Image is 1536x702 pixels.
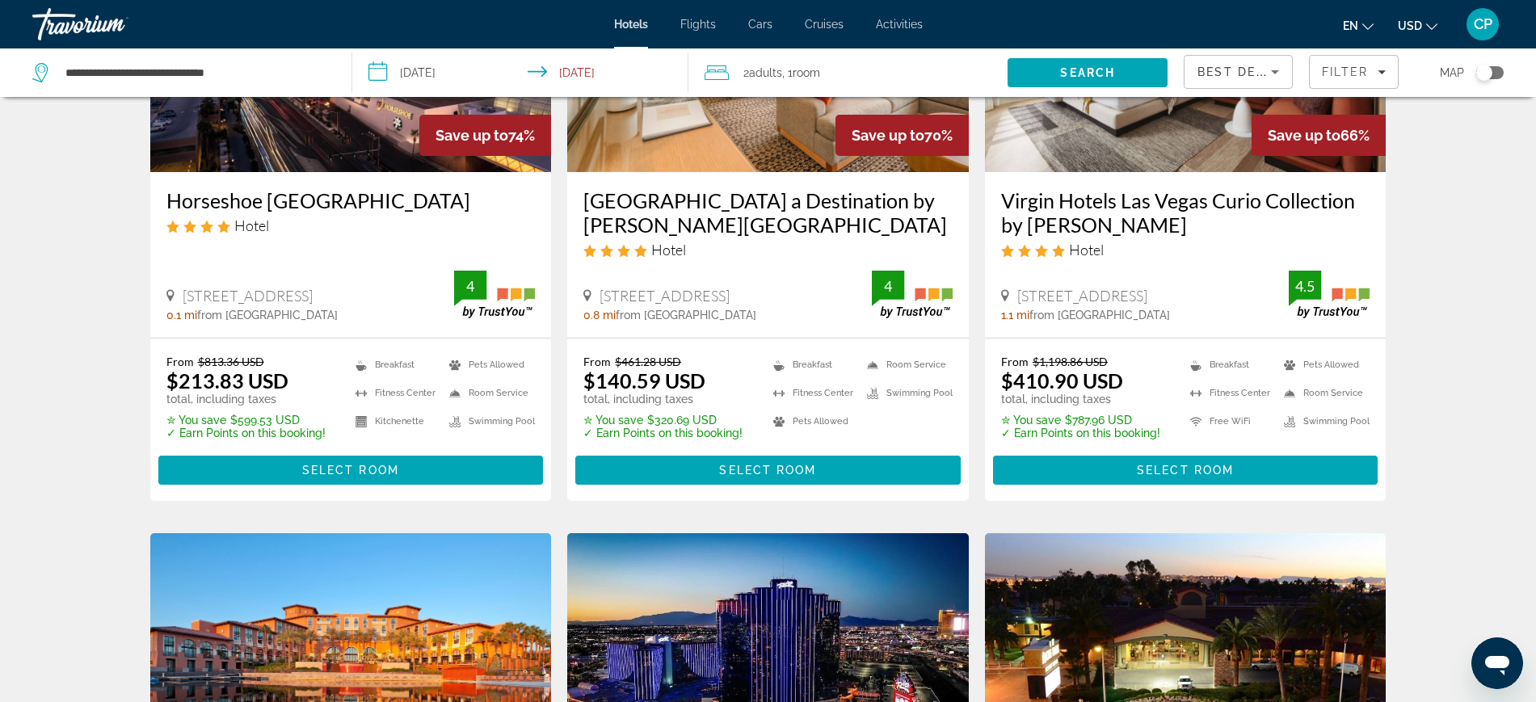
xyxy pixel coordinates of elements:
[166,427,326,439] p: ✓ Earn Points on this booking!
[302,464,399,477] span: Select Room
[1197,62,1279,82] mat-select: Sort by
[805,18,844,31] a: Cruises
[1276,411,1370,431] li: Swimming Pool
[615,355,681,368] del: $461.28 USD
[583,414,643,427] span: ✮ You save
[441,383,535,403] li: Room Service
[872,271,953,318] img: TrustYou guest rating badge
[436,127,508,144] span: Save up to
[158,456,544,485] button: Select Room
[1001,414,1160,427] p: $787.96 USD
[765,411,859,431] li: Pets Allowed
[1197,65,1281,78] span: Best Deals
[1464,65,1504,80] button: Toggle map
[1182,383,1276,403] li: Fitness Center
[1001,355,1029,368] span: From
[183,287,313,305] span: [STREET_ADDRESS]
[583,309,616,322] span: 0.8 mi
[993,456,1378,485] button: Select Room
[743,61,782,84] span: 2
[441,411,535,431] li: Swimming Pool
[793,66,820,79] span: Room
[575,456,961,485] button: Select Room
[1462,7,1504,41] button: User Menu
[765,383,859,403] li: Fitness Center
[1289,276,1321,296] div: 4.5
[32,3,194,45] a: Travorium
[583,427,743,439] p: ✓ Earn Points on this booking!
[1268,127,1340,144] span: Save up to
[1182,411,1276,431] li: Free WiFi
[616,309,756,322] span: from [GEOGRAPHIC_DATA]
[197,309,338,322] span: from [GEOGRAPHIC_DATA]
[347,383,441,403] li: Fitness Center
[1137,464,1234,477] span: Select Room
[347,411,441,431] li: Kitchenette
[158,460,544,477] a: Select Room
[1322,65,1368,78] span: Filter
[1060,66,1115,79] span: Search
[166,414,226,427] span: ✮ You save
[1398,14,1437,37] button: Change currency
[166,355,194,368] span: From
[166,368,288,393] ins: $213.83 USD
[166,188,536,212] a: Horseshoe [GEOGRAPHIC_DATA]
[347,355,441,375] li: Breakfast
[1343,14,1374,37] button: Change language
[583,241,953,259] div: 4 star Hotel
[1069,241,1104,259] span: Hotel
[719,464,816,477] span: Select Room
[1001,393,1160,406] p: total, including taxes
[1440,61,1464,84] span: Map
[454,276,486,296] div: 4
[852,127,924,144] span: Save up to
[859,383,953,403] li: Swimming Pool
[583,355,611,368] span: From
[166,393,326,406] p: total, including taxes
[1289,271,1370,318] img: TrustYou guest rating badge
[765,355,859,375] li: Breakfast
[835,115,969,156] div: 70%
[859,355,953,375] li: Room Service
[876,18,923,31] a: Activities
[749,66,782,79] span: Adults
[352,48,688,97] button: Select check in and out date
[1001,414,1061,427] span: ✮ You save
[583,188,953,237] h3: [GEOGRAPHIC_DATA] a Destination by [PERSON_NAME][GEOGRAPHIC_DATA]
[993,460,1378,477] a: Select Room
[583,393,743,406] p: total, including taxes
[1001,427,1160,439] p: ✓ Earn Points on this booking!
[1182,355,1276,375] li: Breakfast
[1471,637,1523,689] iframe: Botón para iniciar la ventana de mensajería
[1001,188,1370,237] a: Virgin Hotels Las Vegas Curio Collection by [PERSON_NAME]
[782,61,820,84] span: , 1
[166,216,536,234] div: 4 star Hotel
[614,18,648,31] a: Hotels
[1309,55,1398,89] button: Filters
[600,287,730,305] span: [STREET_ADDRESS]
[166,414,326,427] p: $599.53 USD
[1398,19,1422,32] span: USD
[583,414,743,427] p: $320.69 USD
[1474,16,1492,32] span: CP
[166,309,197,322] span: 0.1 mi
[1001,309,1029,322] span: 1.1 mi
[234,216,269,234] span: Hotel
[680,18,716,31] a: Flights
[1029,309,1170,322] span: from [GEOGRAPHIC_DATA]
[1008,58,1168,87] button: Search
[872,276,904,296] div: 4
[1017,287,1147,305] span: [STREET_ADDRESS]
[748,18,772,31] a: Cars
[1343,19,1358,32] span: en
[441,355,535,375] li: Pets Allowed
[688,48,1008,97] button: Travelers: 2 adults, 0 children
[454,271,535,318] img: TrustYou guest rating badge
[1276,383,1370,403] li: Room Service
